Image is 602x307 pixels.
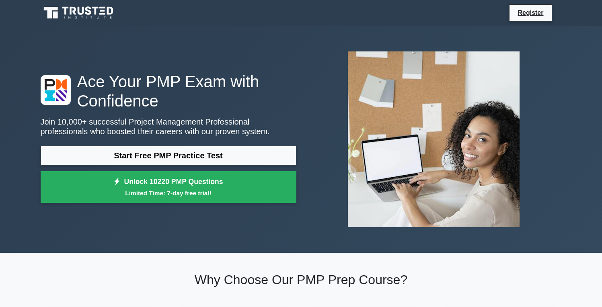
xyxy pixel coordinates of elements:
h1: Ace Your PMP Exam with Confidence [41,72,296,111]
a: Start Free PMP Practice Test [41,146,296,165]
small: Limited Time: 7-day free trial! [51,188,286,198]
h2: Why Choose Our PMP Prep Course? [41,272,562,287]
p: Join 10,000+ successful Project Management Professional professionals who boosted their careers w... [41,117,296,136]
a: Unlock 10220 PMP QuestionsLimited Time: 7-day free trial! [41,171,296,203]
a: Register [513,8,548,18]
